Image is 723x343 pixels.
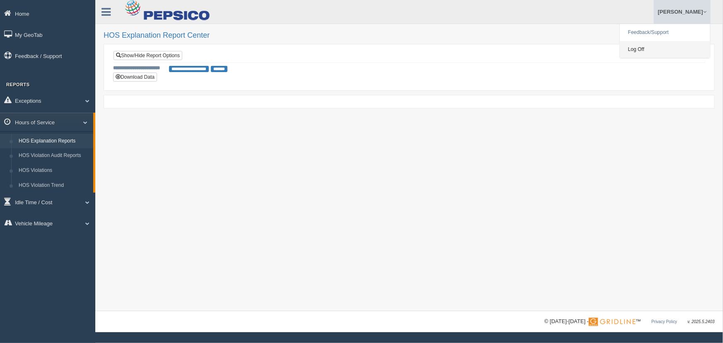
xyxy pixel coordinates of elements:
[15,178,93,193] a: HOS Violation Trend
[15,134,93,149] a: HOS Explanation Reports
[15,163,93,178] a: HOS Violations
[589,318,636,326] img: Gridline
[651,319,677,324] a: Privacy Policy
[114,51,182,60] a: Show/Hide Report Options
[620,41,710,58] a: Log Off
[104,31,715,40] h2: HOS Explanation Report Center
[544,317,715,326] div: © [DATE]-[DATE] - ™
[688,319,715,324] span: v. 2025.5.2403
[15,148,93,163] a: HOS Violation Audit Reports
[620,24,710,41] a: Feedback/Support
[113,72,157,82] button: Download Data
